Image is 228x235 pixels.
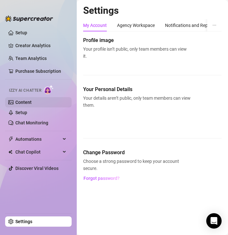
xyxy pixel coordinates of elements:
img: logo-BBDzfeDw.svg [5,15,53,22]
a: Content [15,100,32,105]
span: Your profile isn’t public, only team members can view it. [83,46,191,60]
span: Izzy AI Chatter [9,88,41,94]
button: ellipsis [207,19,222,31]
span: Choose a strong password to keep your account secure. [83,158,191,172]
a: Discover Viral Videos [15,166,59,171]
img: AI Chatter [44,85,54,94]
span: Chat Copilot [15,147,61,157]
h2: Settings [83,4,222,17]
span: Your details aren’t public, only team members can view them. [83,95,191,109]
a: Setup [15,30,27,35]
span: Forgot password? [83,176,120,181]
div: My Account [83,22,107,29]
div: Notifications and Reports [165,22,216,29]
a: Settings [15,219,32,224]
span: Automations [15,134,61,144]
a: Setup [15,110,27,115]
span: ellipsis [212,23,216,27]
div: Open Intercom Messenger [206,213,222,229]
span: Change Password [83,149,191,156]
a: Team Analytics [15,56,47,61]
a: Purchase Subscription [15,69,61,74]
span: Your Personal Details [83,86,191,93]
div: Agency Workspace [117,22,155,29]
span: thunderbolt [8,137,13,142]
a: Chat Monitoring [15,120,48,125]
span: Profile image [83,37,191,44]
img: Chat Copilot [8,150,12,154]
a: Creator Analytics [15,40,67,51]
button: Forgot password? [83,173,120,183]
